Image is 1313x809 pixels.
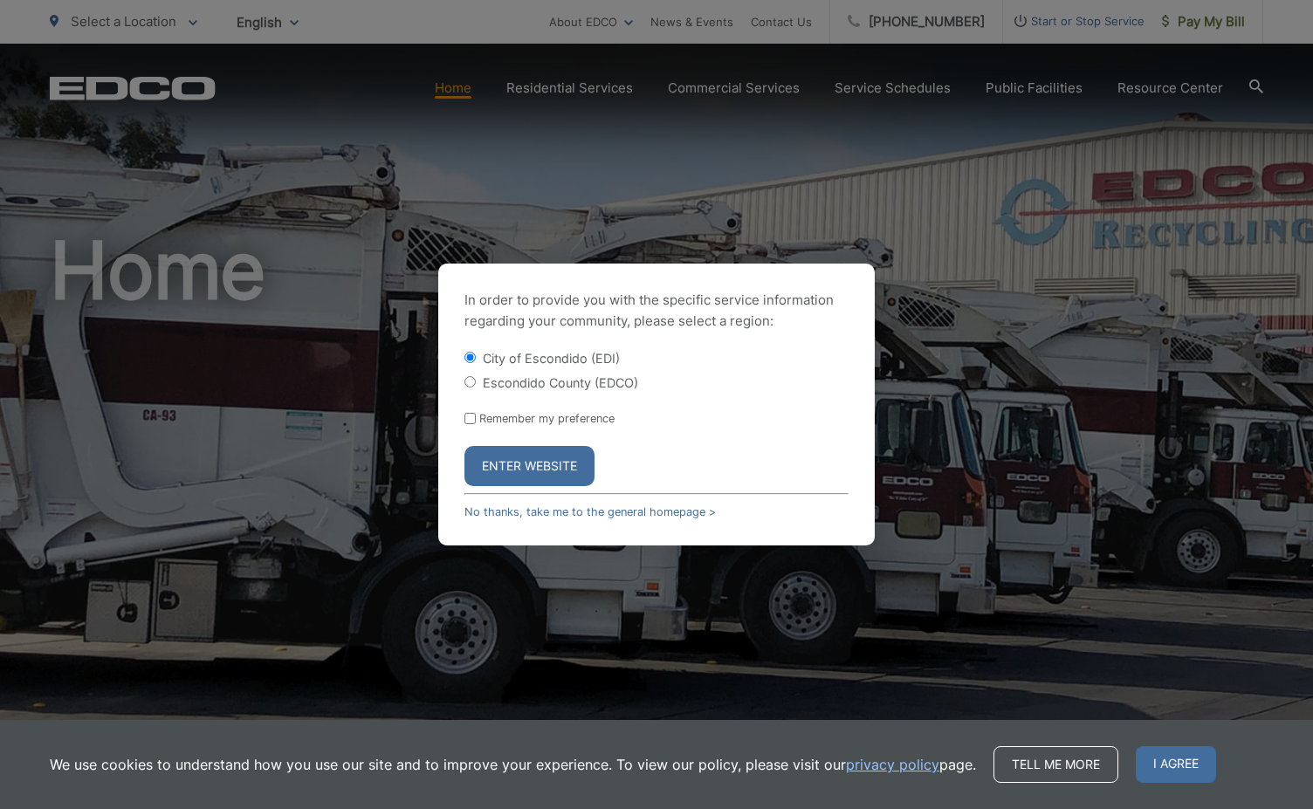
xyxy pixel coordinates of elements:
[483,375,638,390] label: Escondido County (EDCO)
[50,754,976,775] p: We use cookies to understand how you use our site and to improve your experience. To view our pol...
[483,351,620,366] label: City of Escondido (EDI)
[464,446,595,486] button: Enter Website
[1136,746,1216,783] span: I agree
[993,746,1118,783] a: Tell me more
[479,412,615,425] label: Remember my preference
[464,505,716,518] a: No thanks, take me to the general homepage >
[464,290,849,332] p: In order to provide you with the specific service information regarding your community, please se...
[846,754,939,775] a: privacy policy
